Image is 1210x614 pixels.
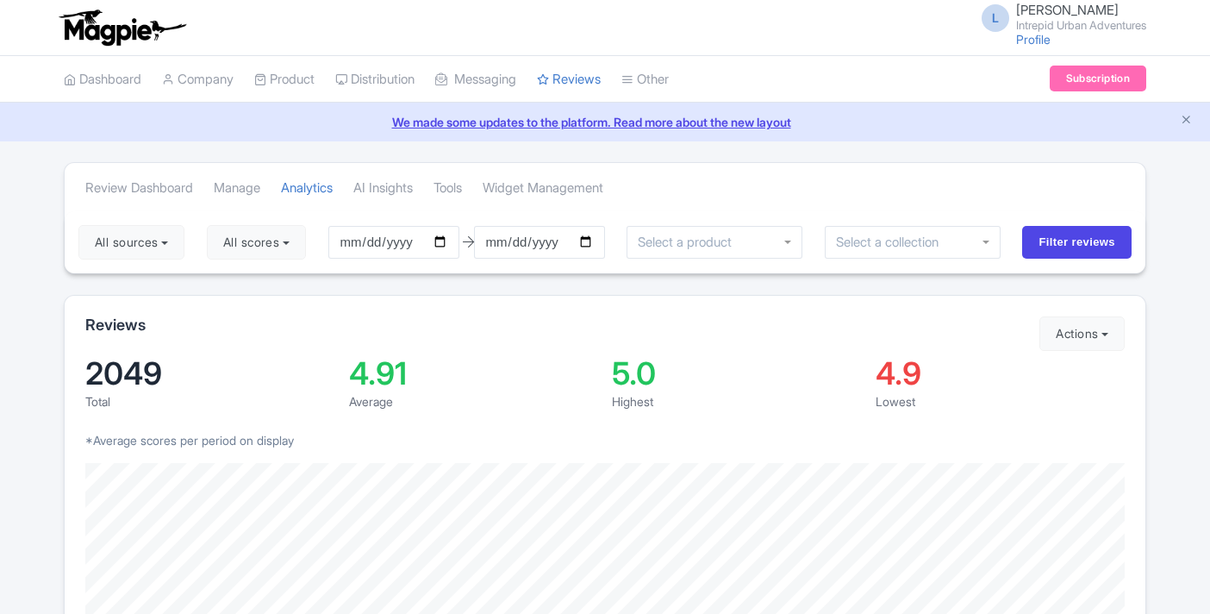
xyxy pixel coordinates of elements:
[433,165,462,212] a: Tools
[1016,2,1119,18] span: [PERSON_NAME]
[64,56,141,103] a: Dashboard
[207,225,306,260] button: All scores
[85,358,335,389] div: 2049
[971,3,1146,31] a: L [PERSON_NAME] Intrepid Urban Adventures
[85,392,335,410] div: Total
[1016,20,1146,31] small: Intrepid Urban Adventures
[335,56,415,103] a: Distribution
[55,9,189,47] img: logo-ab69f6fb50320c5b225c76a69d11143b.png
[1180,111,1193,131] button: Close announcement
[1022,226,1132,259] input: Filter reviews
[982,4,1009,32] span: L
[353,165,413,212] a: AI Insights
[638,235,734,250] input: Select a product
[876,392,1126,410] div: Lowest
[621,56,669,103] a: Other
[1016,32,1051,47] a: Profile
[10,113,1200,131] a: We made some updates to the platform. Read more about the new layout
[1050,66,1146,91] a: Subscription
[537,56,601,103] a: Reviews
[836,235,944,250] input: Select a collection
[612,392,862,410] div: Highest
[85,316,146,334] h2: Reviews
[214,165,260,212] a: Manage
[162,56,234,103] a: Company
[85,165,193,212] a: Review Dashboard
[78,225,184,260] button: All sources
[349,392,599,410] div: Average
[876,358,1126,389] div: 4.9
[85,431,1125,449] p: *Average scores per period on display
[254,56,315,103] a: Product
[483,165,603,212] a: Widget Management
[1039,316,1125,351] button: Actions
[349,358,599,389] div: 4.91
[612,358,862,389] div: 5.0
[435,56,516,103] a: Messaging
[281,165,333,212] a: Analytics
